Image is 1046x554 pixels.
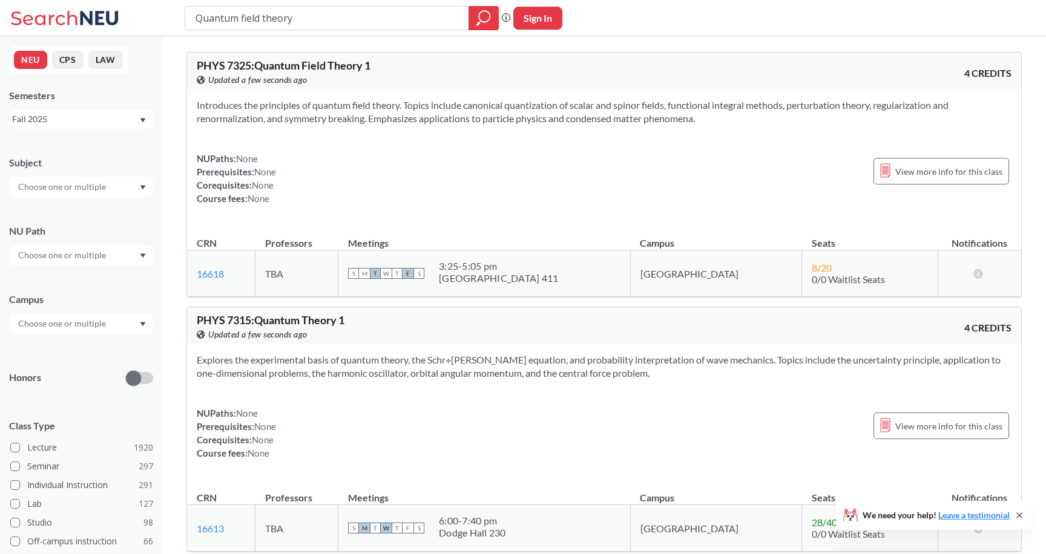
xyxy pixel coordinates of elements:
[476,10,491,27] svg: magnifying glass
[359,523,370,533] span: M
[392,268,403,279] span: T
[812,262,832,273] span: 8 / 20
[9,293,153,306] div: Campus
[938,224,1021,250] th: Notifications
[439,272,558,284] div: [GEOGRAPHIC_DATA] 411
[381,523,392,533] span: W
[964,67,1011,80] span: 4 CREDITS
[197,353,1011,380] section: Explores the experimental basis of quantum theory, the Schr÷[PERSON_NAME] equation, and probabili...
[9,419,153,432] span: Class Type
[392,523,403,533] span: T
[197,236,217,250] div: CRN
[802,224,938,250] th: Seats
[9,156,153,169] div: Subject
[140,322,146,327] svg: Dropdown arrow
[9,313,153,334] div: Dropdown arrow
[9,177,153,197] div: Dropdown arrow
[812,528,885,539] span: 0/0 Waitlist Seats
[812,517,837,528] span: 28 / 40
[812,273,885,285] span: 0/0 Waitlist Seats
[9,109,153,129] div: Fall 2025Dropdown arrow
[439,260,558,272] div: 3:25 - 5:05 pm
[143,516,153,529] span: 98
[194,8,460,28] input: Class, professor, course number, "phrase"
[513,7,562,30] button: Sign In
[10,458,153,474] label: Seminar
[439,527,506,539] div: Dodge Hall 230
[254,421,276,432] span: None
[236,153,258,164] span: None
[140,185,146,190] svg: Dropdown arrow
[139,478,153,492] span: 291
[197,152,276,205] div: NUPaths: Prerequisites: Corequisites: Course fees:
[254,166,276,177] span: None
[208,73,308,86] span: Updated a few seconds ago
[10,496,153,512] label: Lab
[439,515,506,527] div: 6:00 - 7:40 pm
[12,112,139,126] div: Fall 2025
[252,434,274,445] span: None
[9,245,153,266] div: Dropdown arrow
[197,99,1011,125] section: Introduces the principles of quantum field theory. Topics include canonical quantization of scala...
[9,371,41,385] p: Honors
[338,224,630,250] th: Meetings
[139,497,153,510] span: 127
[197,491,217,504] div: CRN
[630,250,802,297] td: [GEOGRAPHIC_DATA]
[630,505,802,552] td: [GEOGRAPHIC_DATA]
[10,533,153,549] label: Off-campus instruction
[370,523,381,533] span: T
[248,448,269,458] span: None
[413,523,424,533] span: S
[938,479,1021,505] th: Notifications
[895,164,1002,179] span: View more info for this class
[413,268,424,279] span: S
[139,460,153,473] span: 297
[10,477,153,493] label: Individual Instruction
[10,515,153,530] label: Studio
[469,6,499,30] div: magnifying glass
[12,180,114,194] input: Choose one or multiple
[255,479,338,505] th: Professors
[134,441,153,454] span: 1920
[208,328,308,341] span: Updated a few seconds ago
[895,419,1002,434] span: View more info for this class
[863,511,1010,520] span: We need your help!
[630,479,802,505] th: Campus
[140,118,146,123] svg: Dropdown arrow
[403,268,413,279] span: F
[338,479,630,505] th: Meetings
[370,268,381,279] span: T
[12,248,114,262] input: Choose one or multiple
[140,253,146,258] svg: Dropdown arrow
[381,268,392,279] span: W
[10,440,153,455] label: Lecture
[236,408,258,419] span: None
[348,268,359,279] span: S
[359,268,370,279] span: M
[403,523,413,533] span: F
[964,321,1011,334] span: 4 CREDITS
[255,505,338,552] td: TBA
[630,224,802,250] th: Campus
[938,510,1010,520] a: Leave a testimonial
[143,535,153,548] span: 66
[9,89,153,102] div: Semesters
[9,224,153,238] div: NU Path
[252,180,274,191] span: None
[255,224,338,250] th: Professors
[197,59,370,72] span: PHYS 7325 : Quantum Field Theory 1
[14,51,47,69] button: NEU
[12,316,114,331] input: Choose one or multiple
[802,479,938,505] th: Seats
[248,193,269,204] span: None
[197,523,224,534] a: 16613
[348,523,359,533] span: S
[197,268,224,279] a: 16618
[197,406,276,460] div: NUPaths: Prerequisites: Corequisites: Course fees:
[197,313,344,327] span: PHYS 7315 : Quantum Theory 1
[88,51,123,69] button: LAW
[255,250,338,297] td: TBA
[52,51,84,69] button: CPS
